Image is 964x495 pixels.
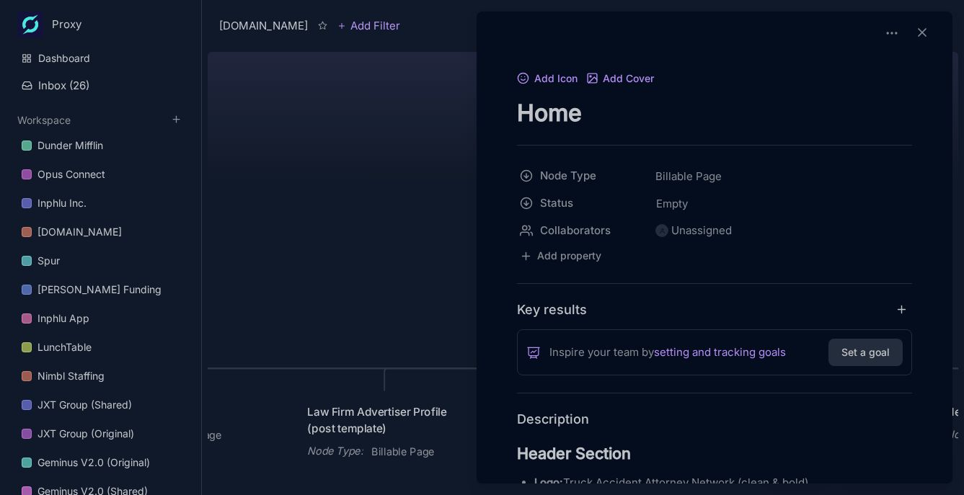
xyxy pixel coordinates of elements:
span: Inspire your team by [549,344,786,361]
button: Status [513,190,651,216]
strong: Logo: [534,476,563,489]
strong: Header Section [517,444,631,463]
div: CollaboratorsUnassigned [517,218,912,244]
h4: Key results [517,301,587,318]
span: Billable Page [655,168,722,185]
button: Add property [517,246,604,266]
a: setting and tracking goals [654,344,786,361]
span: Collaborators [540,222,635,239]
button: add key result [896,303,913,316]
button: Collaborators [513,218,651,244]
p: Truck Accident Attorney Network (clean & bold) [534,474,912,491]
div: Unassigned [671,222,732,239]
span: Node Type [540,167,635,184]
div: StatusEmpty [517,190,912,218]
textarea: node title [517,98,912,128]
button: Node Type [513,163,651,189]
div: Node TypeBillable Page [517,163,912,190]
span: Status [540,195,635,212]
button: Set a goal [828,339,903,366]
h4: Description [517,411,912,427]
button: Add Icon [517,73,578,86]
button: Add Cover [586,73,655,86]
span: Empty [655,195,689,213]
